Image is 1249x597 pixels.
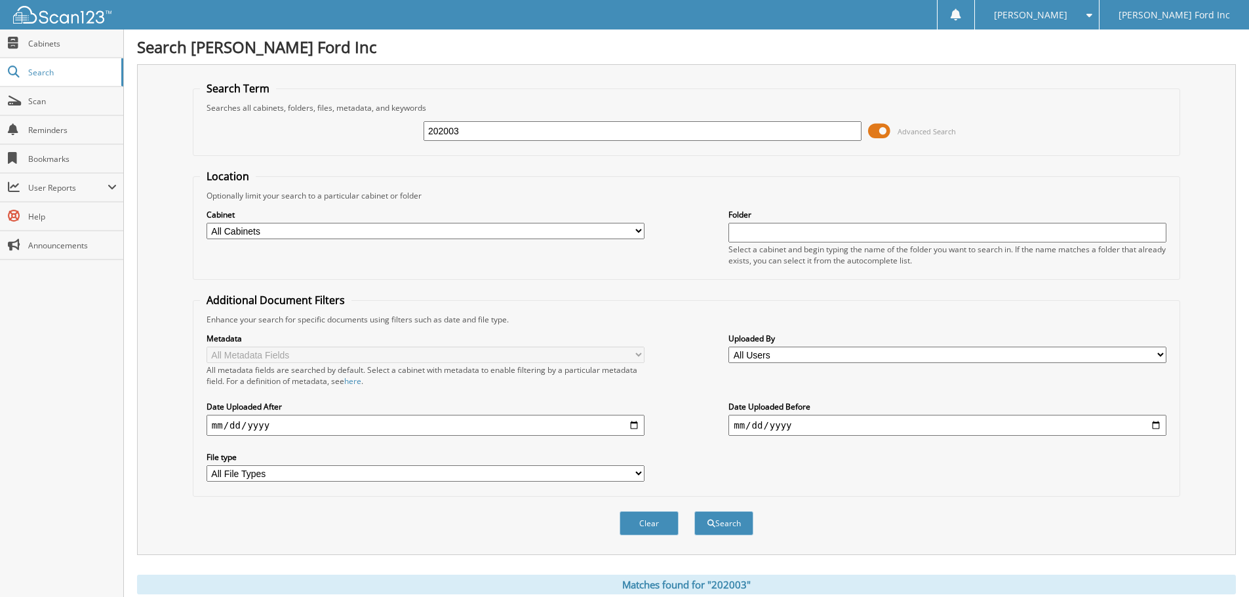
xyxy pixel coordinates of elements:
[207,333,644,344] label: Metadata
[207,415,644,436] input: start
[728,209,1166,220] label: Folder
[200,81,276,96] legend: Search Term
[728,333,1166,344] label: Uploaded By
[207,401,644,412] label: Date Uploaded After
[28,211,117,222] span: Help
[207,209,644,220] label: Cabinet
[200,169,256,183] legend: Location
[28,240,117,251] span: Announcements
[728,415,1166,436] input: end
[137,575,1236,594] div: Matches found for "202003"
[137,36,1236,58] h1: Search [PERSON_NAME] Ford Inc
[898,126,956,136] span: Advanced Search
[200,314,1173,325] div: Enhance your search for specific documents using filters such as date and file type.
[728,401,1166,412] label: Date Uploaded Before
[207,452,644,463] label: File type
[28,96,117,107] span: Scan
[344,376,361,387] a: here
[1183,534,1249,597] iframe: Chat Widget
[207,364,644,387] div: All metadata fields are searched by default. Select a cabinet with metadata to enable filtering b...
[200,293,351,307] legend: Additional Document Filters
[28,67,115,78] span: Search
[200,102,1173,113] div: Searches all cabinets, folders, files, metadata, and keywords
[1119,11,1230,19] span: [PERSON_NAME] Ford Inc
[728,244,1166,266] div: Select a cabinet and begin typing the name of the folder you want to search in. If the name match...
[28,153,117,164] span: Bookmarks
[28,182,108,193] span: User Reports
[28,125,117,136] span: Reminders
[620,511,679,535] button: Clear
[28,38,117,49] span: Cabinets
[694,511,753,535] button: Search
[994,11,1067,19] span: [PERSON_NAME]
[13,6,111,24] img: scan123-logo-white.svg
[200,190,1173,201] div: Optionally limit your search to a particular cabinet or folder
